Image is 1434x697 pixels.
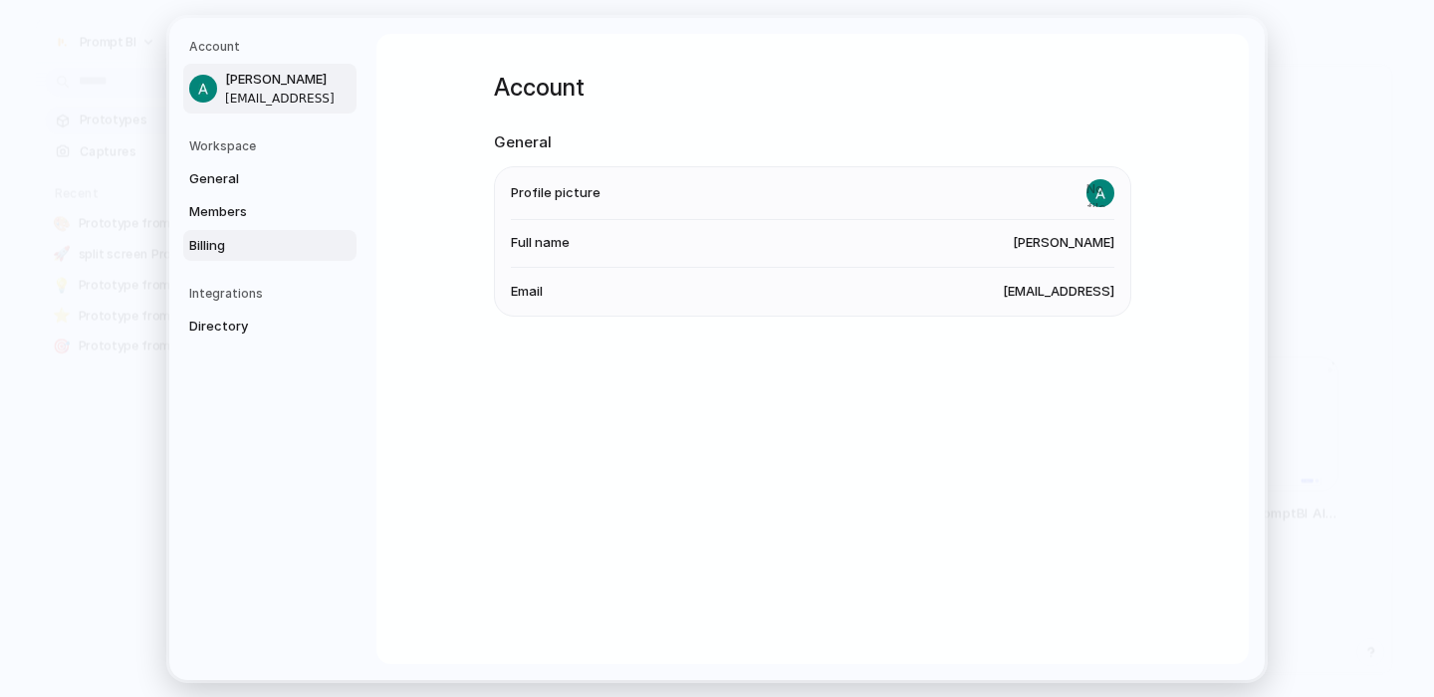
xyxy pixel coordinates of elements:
span: Full name [511,233,570,253]
span: [PERSON_NAME] [1013,233,1114,253]
a: General [183,162,357,194]
span: [EMAIL_ADDRESS] [1003,281,1114,301]
span: Profile picture [511,182,600,202]
a: Directory [183,311,357,343]
span: Email [511,281,543,301]
span: [EMAIL_ADDRESS] [225,89,353,107]
h2: General [494,131,1131,154]
span: Directory [189,317,317,337]
h1: Account [494,70,1131,106]
a: Billing [183,229,357,261]
h5: Account [189,38,357,56]
span: Members [189,202,317,222]
h5: Integrations [189,285,357,303]
span: [PERSON_NAME] [225,70,353,90]
h5: Workspace [189,136,357,154]
span: General [189,168,317,188]
a: Members [183,196,357,228]
a: [PERSON_NAME][EMAIL_ADDRESS] [183,64,357,114]
span: Billing [189,235,317,255]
